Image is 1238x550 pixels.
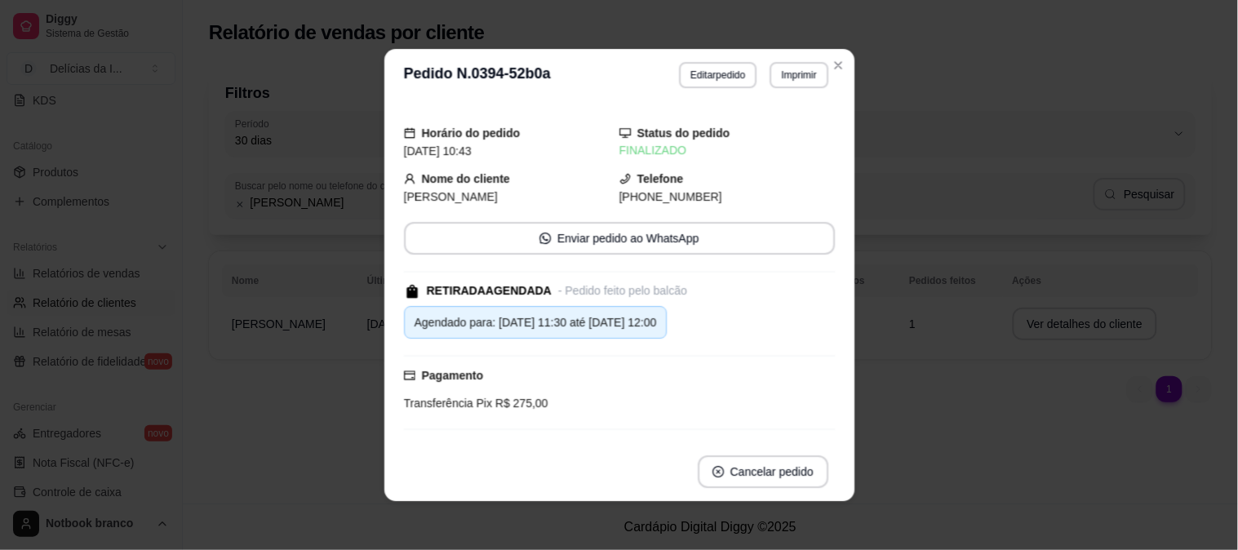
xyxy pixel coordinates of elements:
[421,369,483,382] strong: Pagamento
[679,62,757,88] button: Editarpedido
[825,52,851,78] button: Close
[403,127,415,139] span: calendar
[619,173,631,184] span: phone
[539,233,551,244] span: whats-app
[619,142,835,159] div: FINALIZADO
[637,126,730,140] strong: Status do pedido
[403,370,415,381] span: credit-card
[712,466,724,477] span: close-circle
[698,455,828,488] button: close-circleCancelar pedido
[492,397,548,410] span: R$ 275,00
[403,62,550,88] h3: Pedido N. 0394-52b0a
[421,126,520,140] strong: Horário do pedido
[403,397,491,410] span: Transferência Pix
[403,222,834,255] button: whats-appEnviar pedido ao WhatsApp
[426,282,551,299] div: RETIRADA AGENDADA
[619,127,631,139] span: desktop
[414,313,656,331] div: Agendado para: [DATE] 11:30 até [DATE] 12:00
[619,190,722,203] span: [PHONE_NUMBER]
[421,172,509,185] strong: Nome do cliente
[403,144,471,157] span: [DATE] 10:43
[770,62,828,88] button: Imprimir
[403,190,497,203] span: [PERSON_NAME]
[637,172,684,185] strong: Telefone
[558,282,687,299] div: - Pedido feito pelo balcão
[403,173,415,184] span: user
